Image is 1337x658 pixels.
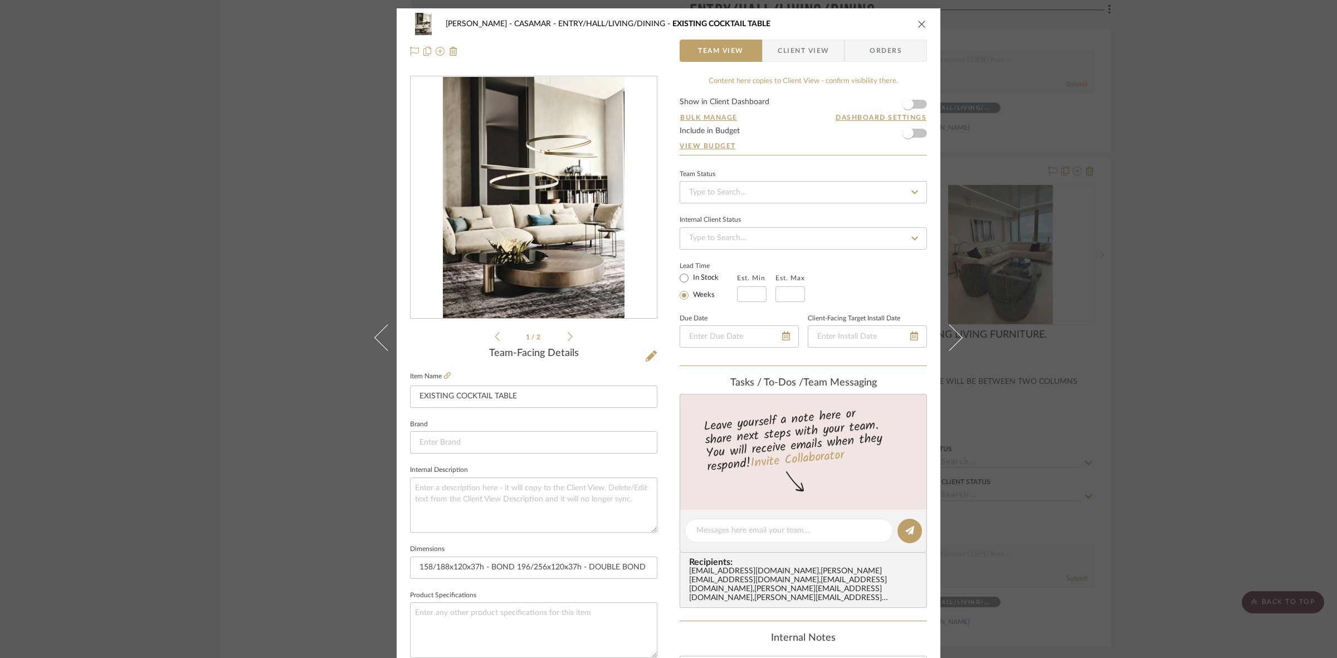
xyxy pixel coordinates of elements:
img: 628fb2f5-9bf3-464a-8bcf-055d5bba7a07_48x40.jpg [410,13,437,35]
div: Content here copies to Client View - confirm visibility there. [680,76,927,87]
label: Due Date [680,316,707,321]
mat-radio-group: Select item type [680,271,737,302]
img: 628fb2f5-9bf3-464a-8bcf-055d5bba7a07_436x436.jpg [443,77,624,319]
div: Internal Notes [680,632,927,645]
div: team Messaging [680,377,927,389]
input: Type to Search… [680,227,927,250]
label: Est. Max [775,274,805,282]
div: Team Status [680,172,715,177]
label: Product Specifications [410,593,476,598]
span: Orders [857,40,914,62]
input: Enter Install Date [808,325,927,348]
img: Remove from project [449,47,458,56]
span: Recipients: [689,557,922,567]
label: In Stock [691,273,719,283]
input: Enter Brand [410,431,657,454]
label: Est. Min [737,274,765,282]
label: Dimensions [410,547,445,552]
label: Brand [410,422,428,427]
button: Dashboard Settings [835,113,927,123]
label: Weeks [691,290,715,300]
span: EXISTING COCKTAIL TABLE [672,20,770,28]
span: [PERSON_NAME] - CASAMAR [446,20,558,28]
label: Lead Time [680,261,737,271]
label: Internal Description [410,467,468,473]
input: Type to Search… [680,181,927,203]
button: Bulk Manage [680,113,738,123]
a: Invite Collaborator [750,446,845,474]
label: Client-Facing Target Install Date [808,316,900,321]
input: Enter Item Name [410,386,657,408]
input: Enter the dimensions of this item [410,557,657,579]
div: Internal Client Status [680,217,741,223]
div: Team-Facing Details [410,348,657,360]
div: 0 [411,77,657,319]
div: [EMAIL_ADDRESS][DOMAIN_NAME] , [PERSON_NAME][EMAIL_ADDRESS][DOMAIN_NAME] , [EMAIL_ADDRESS][DOMAIN... [689,567,922,603]
input: Enter Due Date [680,325,799,348]
button: close [917,19,927,29]
span: Client View [778,40,829,62]
span: 2 [536,334,542,340]
label: Item Name [410,372,451,381]
span: Team View [698,40,744,62]
span: Tasks / To-Dos / [730,378,803,388]
span: / [531,334,536,340]
div: Leave yourself a note here or share next steps with your team. You will receive emails when they ... [679,402,929,476]
a: View Budget [680,142,927,150]
span: ENTRY/HALL/LIVING/DINING [558,20,672,28]
span: 1 [526,334,531,340]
